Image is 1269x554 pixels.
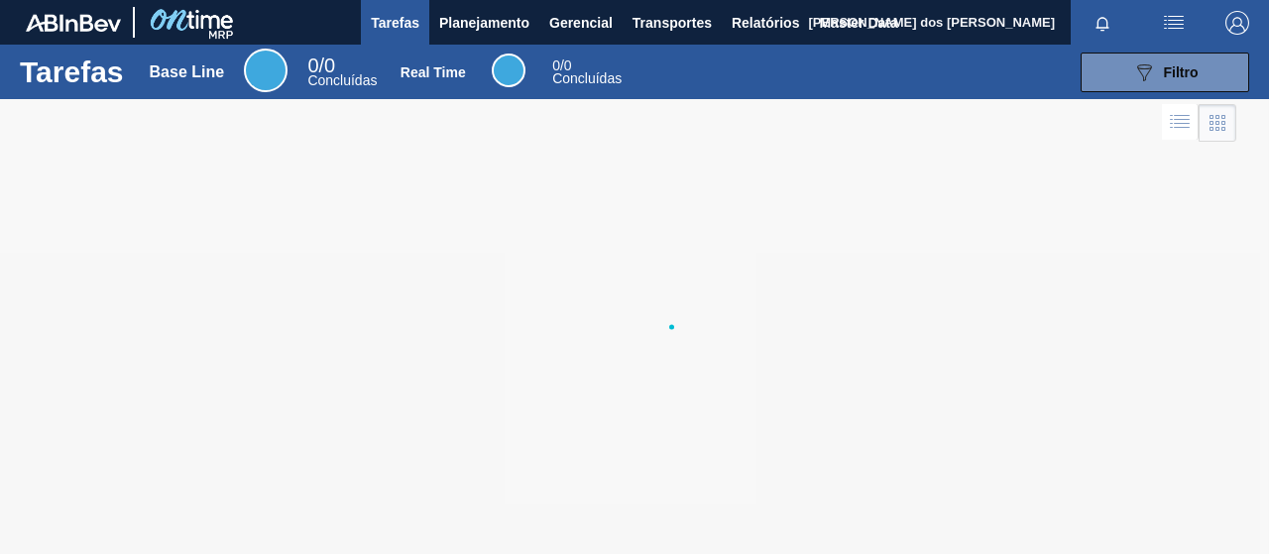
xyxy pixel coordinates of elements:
div: Base Line [307,57,377,87]
button: Filtro [1081,53,1249,92]
h1: Tarefas [20,60,124,83]
img: TNhmsLtSVTkK8tSr43FrP2fwEKptu5GPRR3wAAAABJRU5ErkJggg== [26,14,121,32]
div: Real Time [401,64,466,80]
button: Notificações [1071,9,1134,37]
span: Relatórios [732,11,799,35]
div: Base Line [244,49,288,92]
img: userActions [1162,11,1186,35]
span: 0 [307,55,318,76]
div: Base Line [150,63,225,81]
div: Real Time [492,54,525,87]
span: Gerencial [549,11,613,35]
span: Filtro [1164,64,1199,80]
span: 0 [552,57,560,73]
img: Logout [1225,11,1249,35]
span: Transportes [633,11,712,35]
span: Concluídas [307,72,377,88]
span: / 0 [552,57,571,73]
div: Real Time [552,59,622,85]
span: Planejamento [439,11,529,35]
span: Concluídas [552,70,622,86]
span: Tarefas [371,11,419,35]
span: / 0 [307,55,335,76]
